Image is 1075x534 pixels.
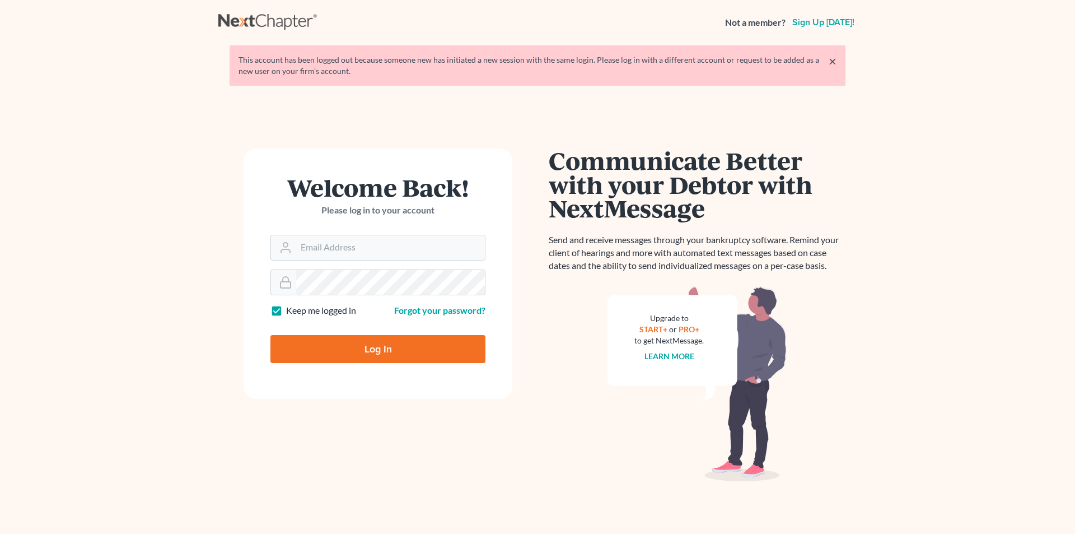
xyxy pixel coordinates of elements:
input: Email Address [296,235,485,260]
a: START+ [639,324,667,334]
div: Upgrade to [634,313,704,324]
p: Please log in to your account [270,204,485,217]
h1: Welcome Back! [270,175,485,199]
a: PRO+ [679,324,699,334]
input: Log In [270,335,485,363]
a: Sign up [DATE]! [790,18,857,27]
h1: Communicate Better with your Debtor with NextMessage [549,148,845,220]
img: nextmessage_bg-59042aed3d76b12b5cd301f8e5b87938c9018125f34e5fa2b7a6b67550977c72.svg [607,286,787,482]
span: or [669,324,677,334]
label: Keep me logged in [286,304,356,317]
div: This account has been logged out because someone new has initiated a new session with the same lo... [239,54,836,77]
a: Forgot your password? [394,305,485,315]
a: Learn more [644,351,694,361]
p: Send and receive messages through your bankruptcy software. Remind your client of hearings and mo... [549,234,845,272]
a: × [829,54,836,68]
div: to get NextMessage. [634,335,704,346]
strong: Not a member? [725,16,786,29]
